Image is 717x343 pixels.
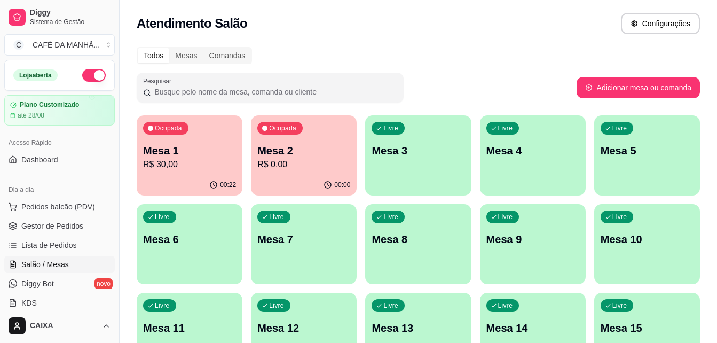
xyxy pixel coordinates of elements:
[257,232,350,247] p: Mesa 7
[143,232,236,247] p: Mesa 6
[612,124,627,132] p: Livre
[137,115,242,196] button: OcupadaMesa 1R$ 30,0000:22
[155,301,170,310] p: Livre
[251,115,357,196] button: OcupadaMesa 2R$ 0,0000:00
[365,115,471,196] button: LivreMesa 3
[383,213,398,221] p: Livre
[203,48,251,63] div: Comandas
[372,143,464,158] p: Mesa 3
[4,4,115,30] a: DiggySistema de Gestão
[21,259,69,270] span: Salão / Mesas
[18,111,44,120] article: até 28/08
[498,301,513,310] p: Livre
[257,143,350,158] p: Mesa 2
[594,204,700,284] button: LivreMesa 10
[21,221,83,231] span: Gestor de Pedidos
[143,76,175,85] label: Pesquisar
[612,301,627,310] p: Livre
[383,301,398,310] p: Livre
[498,124,513,132] p: Livre
[480,204,586,284] button: LivreMesa 9
[138,48,169,63] div: Todos
[137,204,242,284] button: LivreMesa 6
[30,321,98,331] span: CAIXA
[372,321,464,336] p: Mesa 13
[601,321,694,336] p: Mesa 15
[269,301,284,310] p: Livre
[4,256,115,273] a: Salão / Mesas
[269,213,284,221] p: Livre
[4,198,115,215] button: Pedidos balcão (PDV)
[4,181,115,198] div: Dia a dia
[4,275,115,292] a: Diggy Botnovo
[4,95,115,126] a: Plano Customizadoaté 28/08
[155,213,170,221] p: Livre
[372,232,464,247] p: Mesa 8
[4,134,115,151] div: Acesso Rápido
[13,40,24,50] span: C
[33,40,100,50] div: CAFÉ DA MANHÃ ...
[251,204,357,284] button: LivreMesa 7
[257,158,350,171] p: R$ 0,00
[4,313,115,339] button: CAIXA
[365,204,471,284] button: LivreMesa 8
[143,321,236,336] p: Mesa 11
[486,143,579,158] p: Mesa 4
[143,158,236,171] p: R$ 30,00
[20,101,79,109] article: Plano Customizado
[4,217,115,235] a: Gestor de Pedidos
[21,201,95,212] span: Pedidos balcão (PDV)
[4,151,115,168] a: Dashboard
[486,232,579,247] p: Mesa 9
[151,87,397,97] input: Pesquisar
[257,321,350,336] p: Mesa 12
[4,237,115,254] a: Lista de Pedidos
[30,18,111,26] span: Sistema de Gestão
[82,69,106,82] button: Alterar Status
[612,213,627,221] p: Livre
[4,294,115,311] a: KDS
[594,115,700,196] button: LivreMesa 5
[601,143,694,158] p: Mesa 5
[486,321,579,336] p: Mesa 14
[155,124,182,132] p: Ocupada
[143,143,236,158] p: Mesa 1
[601,232,694,247] p: Mesa 10
[21,278,54,289] span: Diggy Bot
[4,34,115,56] button: Select a team
[21,240,77,251] span: Lista de Pedidos
[269,124,296,132] p: Ocupada
[621,13,700,34] button: Configurações
[21,154,58,165] span: Dashboard
[220,181,236,189] p: 00:22
[13,69,58,81] div: Loja aberta
[137,15,247,32] h2: Atendimento Salão
[169,48,203,63] div: Mesas
[21,298,37,308] span: KDS
[30,8,111,18] span: Diggy
[498,213,513,221] p: Livre
[334,181,350,189] p: 00:00
[480,115,586,196] button: LivreMesa 4
[383,124,398,132] p: Livre
[577,77,700,98] button: Adicionar mesa ou comanda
